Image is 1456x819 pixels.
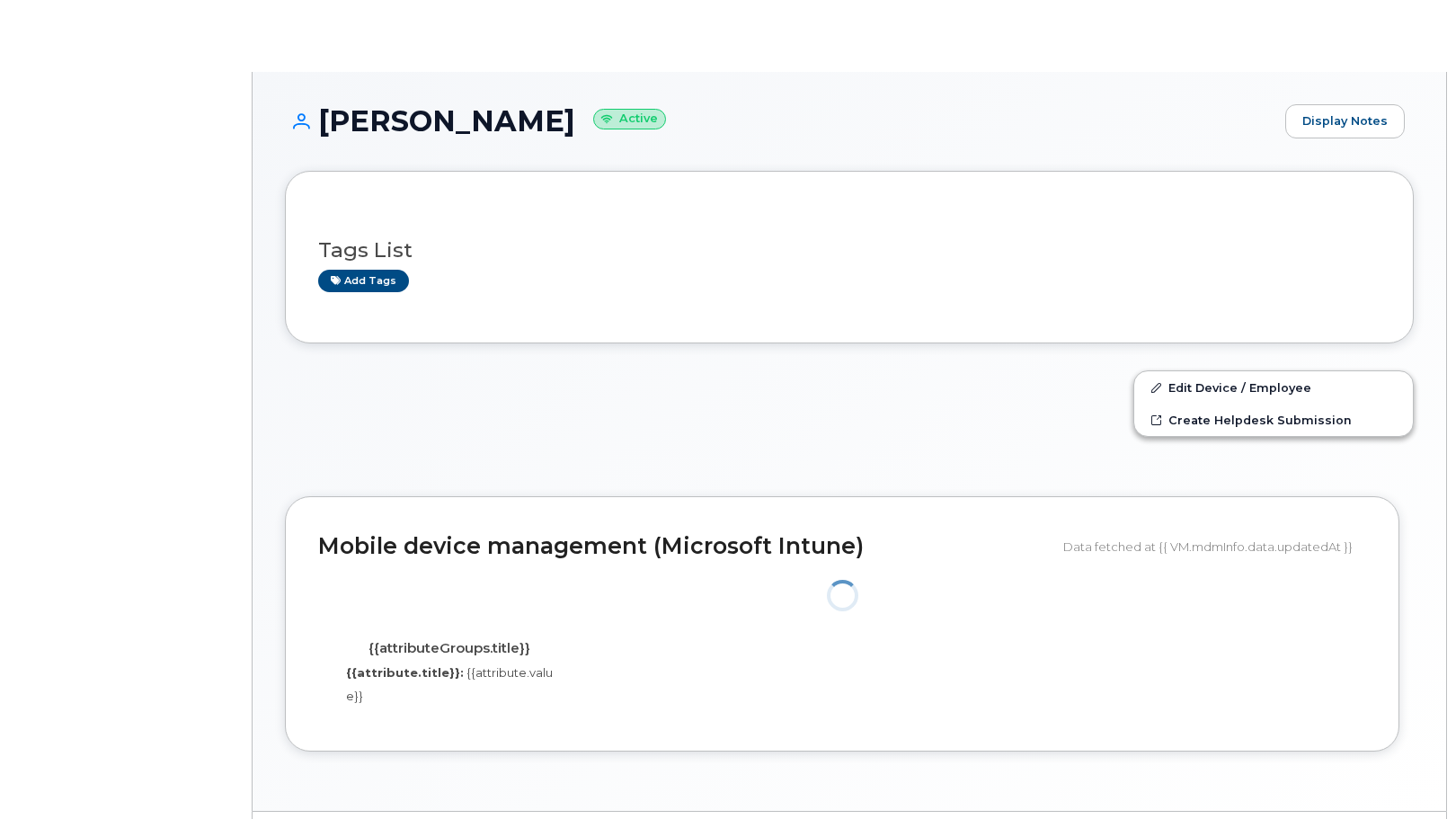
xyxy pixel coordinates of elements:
[1134,371,1413,404] a: Edit Device / Employee
[332,641,567,656] h4: {{attributeGroups.title}}
[318,239,1381,262] h3: Tags List
[318,534,1050,559] h2: Mobile device management (Microsoft Intune)
[1063,530,1366,564] div: Data fetched at {{ VM.mdmInfo.data.updatedAt }}
[1134,404,1413,436] a: Create Helpdesk Submission
[1285,104,1405,138] a: Display Notes
[285,105,1276,137] h1: [PERSON_NAME]
[318,270,409,292] a: Add tags
[593,109,666,129] small: Active
[346,664,464,681] label: {{attribute.title}}:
